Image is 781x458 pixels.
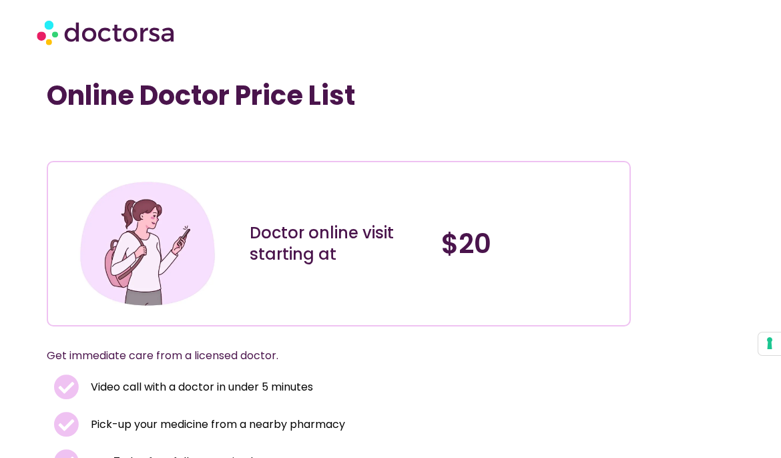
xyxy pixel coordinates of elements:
button: Your consent preferences for tracking technologies [758,332,781,355]
p: Get immediate care from a licensed doctor. [47,347,599,365]
iframe: Customer reviews powered by Trustpilot [53,132,254,148]
h4: $20 [441,228,619,260]
span: Pick-up your medicine from a nearby pharmacy [87,415,345,434]
h1: Online Doctor Price List [47,79,631,111]
img: Illustration depicting a young woman in a casual outfit, engaged with her smartphone. She has a p... [76,172,219,315]
div: Doctor online visit starting at [250,222,428,265]
span: Video call with a doctor in under 5 minutes [87,378,313,397]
